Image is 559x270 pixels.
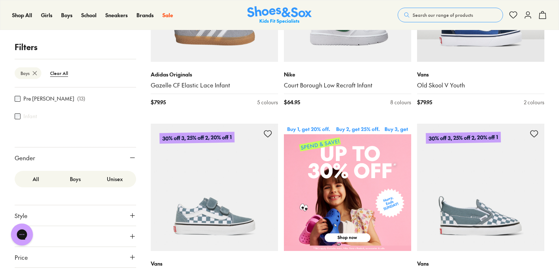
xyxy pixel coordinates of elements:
p: 30% off 3, 25% off 2, 20% off 1 [426,132,501,144]
div: 8 colours [390,98,411,106]
p: Vans [151,260,278,267]
btn: Clear All [44,67,74,80]
p: Vans [417,260,544,267]
a: School [81,11,97,19]
span: Search our range of products [413,12,473,18]
a: Old Skool V Youth [417,81,544,89]
div: 5 colours [257,98,278,106]
p: Adidas Originals [151,71,278,78]
a: Boys [61,11,72,19]
button: Gender [15,147,136,168]
label: All [16,172,56,186]
span: Price [15,253,28,262]
label: Unisex [95,172,135,186]
label: Boys [56,172,95,186]
btn: Boys [15,67,41,79]
a: Sale [162,11,173,19]
img: SNS_WEBASSETS_CategoryWidget_2560x2560_d4358fa4-32b4-4c90-932d-b6c75ae0f3ec.png [284,124,411,251]
div: 2 colours [524,98,544,106]
a: Gazelle CF Elastic Lace Infant [151,81,278,89]
img: SNS_Logo_Responsive.svg [247,6,312,24]
span: $ 79.95 [151,98,166,106]
a: Sneakers [105,11,128,19]
button: Price [15,247,136,267]
span: $ 64.95 [284,98,300,106]
label: Pre [PERSON_NAME] [23,95,74,103]
p: Vans [417,71,544,78]
p: 30% off 3, 25% off 2, 20% off 1 [160,132,235,144]
a: 30% off 3, 25% off 2, 20% off 1 [151,124,278,251]
span: $ 79.95 [417,98,432,106]
a: Shoes & Sox [247,6,312,24]
a: 30% off 3, 25% off 2, 20% off 1 [417,124,544,251]
button: Style [15,205,136,226]
p: ( 13 ) [77,95,85,103]
label: Infant [23,113,37,120]
p: Nike [284,71,411,78]
a: Brands [136,11,154,19]
button: Search our range of products [398,8,503,22]
a: Shop All [12,11,32,19]
a: Girls [41,11,52,19]
button: Colour [15,226,136,247]
p: Filters [15,41,136,53]
span: Style [15,211,27,220]
iframe: Gorgias live chat messenger [7,221,37,248]
a: Court Borough Low Recraft Infant [284,81,411,89]
span: Gender [15,153,35,162]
